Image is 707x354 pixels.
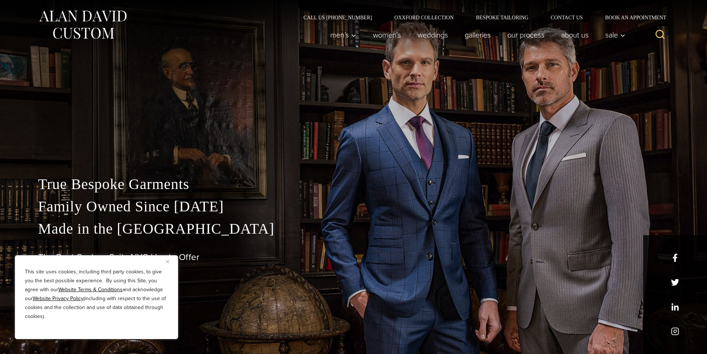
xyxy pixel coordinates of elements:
[166,257,175,266] button: Close
[499,27,553,42] a: Our Process
[166,260,169,263] img: Close
[553,27,597,42] a: About Us
[292,15,669,20] nav: Secondary Navigation
[465,15,539,20] a: Bespoke Tailoring
[540,15,594,20] a: Contact Us
[38,173,669,240] p: True Bespoke Garments Family Owned Since [DATE] Made in the [GEOGRAPHIC_DATA]
[330,31,356,39] span: Men’s
[456,27,499,42] a: Galleries
[25,267,168,321] p: This site uses cookies, including third party cookies, to give you the best possible experience. ...
[383,15,465,20] a: Oxxford Collection
[651,26,669,44] button: View Search Form
[605,31,625,39] span: Sale
[364,27,409,42] a: Women’s
[322,27,629,42] nav: Primary Navigation
[594,15,669,20] a: Book an Appointment
[38,252,669,263] h1: The Best Custom Suits NYC Has to Offer
[33,295,84,302] a: Website Privacy Policy
[292,15,383,20] a: Call Us [PHONE_NUMBER]
[38,8,127,41] img: Alan David Custom
[409,27,456,42] a: weddings
[58,286,122,293] a: Website Terms & Conditions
